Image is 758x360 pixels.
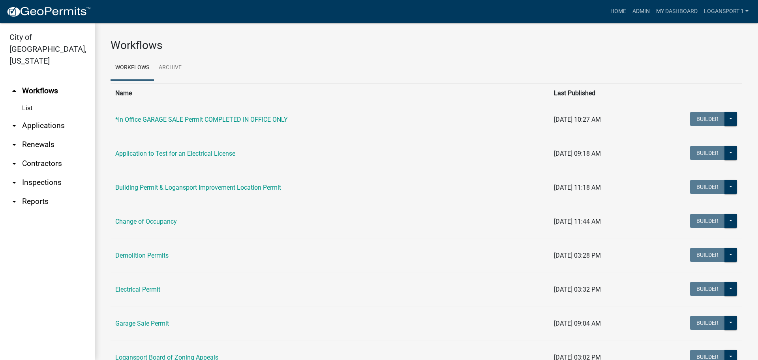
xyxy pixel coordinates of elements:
[115,286,160,293] a: Electrical Permit
[690,112,725,126] button: Builder
[115,116,288,123] a: *In Office GARAGE SALE Permit COMPLETED IN OFFICE ONLY
[690,180,725,194] button: Builder
[554,218,601,225] span: [DATE] 11:44 AM
[111,83,549,103] th: Name
[115,320,169,327] a: Garage Sale Permit
[607,4,629,19] a: Home
[111,55,154,81] a: Workflows
[115,184,281,191] a: Building Permit & Logansport Improvement Location Permit
[554,184,601,191] span: [DATE] 11:18 AM
[111,39,742,52] h3: Workflows
[115,218,177,225] a: Change of Occupancy
[9,121,19,130] i: arrow_drop_down
[690,248,725,262] button: Builder
[549,83,645,103] th: Last Published
[629,4,653,19] a: Admin
[554,252,601,259] span: [DATE] 03:28 PM
[9,140,19,149] i: arrow_drop_down
[115,252,169,259] a: Demolition Permits
[9,197,19,206] i: arrow_drop_down
[9,86,19,96] i: arrow_drop_up
[554,286,601,293] span: [DATE] 03:32 PM
[690,316,725,330] button: Builder
[9,178,19,187] i: arrow_drop_down
[690,146,725,160] button: Builder
[554,150,601,157] span: [DATE] 09:18 AM
[554,320,601,327] span: [DATE] 09:04 AM
[154,55,186,81] a: Archive
[701,4,752,19] a: Logansport 1
[690,282,725,296] button: Builder
[554,116,601,123] span: [DATE] 10:27 AM
[9,159,19,168] i: arrow_drop_down
[653,4,701,19] a: My Dashboard
[690,214,725,228] button: Builder
[115,150,235,157] a: Application to Test for an Electrical License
